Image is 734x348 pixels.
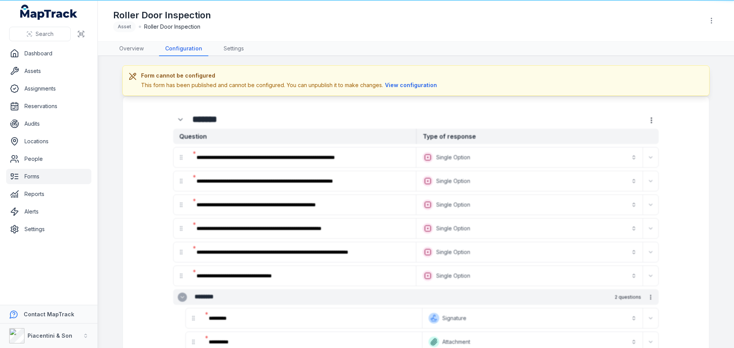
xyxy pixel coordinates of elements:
[218,42,250,56] a: Settings
[159,42,208,56] a: Configuration
[6,46,91,61] a: Dashboard
[113,9,211,21] h1: Roller Door Inspection
[20,5,78,20] a: MapTrack
[113,21,136,32] div: Asset
[24,311,74,317] strong: Contact MapTrack
[144,23,200,31] span: Roller Door Inspection
[6,134,91,149] a: Locations
[6,99,91,114] a: Reservations
[383,81,439,89] button: View configuration
[6,222,91,237] a: Settings
[141,72,439,79] h3: Form cannot be configured
[6,169,91,184] a: Forms
[113,42,150,56] a: Overview
[6,116,91,131] a: Audits
[9,27,71,41] button: Search
[36,30,54,38] span: Search
[6,63,91,79] a: Assets
[6,151,91,167] a: People
[6,204,91,219] a: Alerts
[141,81,439,89] div: This form has been published and cannot be configured. You can unpublish it to make changes.
[6,81,91,96] a: Assignments
[28,332,72,339] strong: Piacentini & Son
[6,186,91,202] a: Reports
